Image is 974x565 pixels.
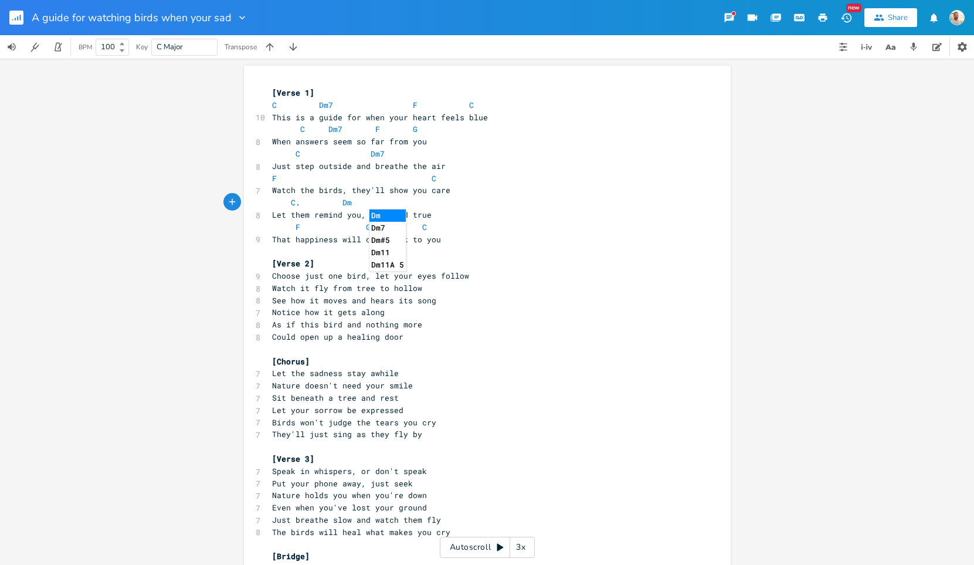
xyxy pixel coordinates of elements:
div: 3x [510,537,531,558]
span: Watch the birds, they'll show you care [272,185,450,195]
span: F [413,100,418,110]
span: Speak in whispers, or don't speak [272,466,427,476]
span: Even when you've lost your ground [272,502,427,513]
button: Share [864,8,917,27]
span: Could open up a healing door [272,331,403,342]
span: F [296,222,300,232]
span: This is a guide for when your heart feels blue [272,112,488,123]
span: C [291,197,296,208]
span: Sit beneath a tree and rest [272,393,399,403]
span: Let them remind you, soft and true [272,209,432,220]
span: That happiness will come back to you [272,234,441,245]
span: C [422,222,427,232]
button: New [834,7,858,28]
span: [Verse 3] [272,454,314,464]
div: Key [136,43,148,50]
span: Let the sadness stay awhile [272,368,399,378]
div: Autoscroll [440,537,535,558]
span: As if this bird and nothing more [272,319,422,330]
span: . [272,197,352,208]
div: Transpose [225,43,257,50]
span: C [272,100,277,110]
span: C [300,124,305,134]
span: Let your sorrow be expressed [272,405,403,415]
span: When answers seem so far from you [272,136,427,147]
span: Nature doesn't need your smile [272,380,413,391]
span: G [413,124,418,134]
span: F [272,173,277,184]
span: The birds will heal what makes you cry [272,527,450,537]
span: G [366,222,371,232]
span: C Major [157,42,183,52]
span: Birds won't judge the tears you cry [272,417,436,428]
div: Share [888,12,908,23]
li: Dm#5 [369,234,406,246]
div: BPM [79,44,92,50]
span: [Verse 2] [272,258,314,269]
span: C [469,100,474,110]
li: Dm11A 5 [369,259,406,271]
span: Dm7 [371,148,385,159]
span: They'll just sing as they fly by [272,429,422,439]
span: C [432,173,436,184]
span: Choose just one bird, let your eyes follow [272,270,469,281]
span: F [375,124,380,134]
span: Watch it fly from tree to hollow [272,283,422,293]
span: [Chorus] [272,356,310,367]
span: C [296,148,300,159]
li: Dm7 [369,222,406,234]
span: Just step outside and breathe the air [272,161,446,171]
span: [Bridge] [272,551,310,561]
li: Dm [369,209,406,222]
img: Esteban Paiva [949,10,965,25]
span: Nature holds you when you're down [272,490,427,500]
div: New [846,4,861,12]
span: Just breathe slow and watch them fly [272,515,441,525]
span: A guide for watching birds when your sad [32,12,232,23]
span: Dm7 [328,124,342,134]
span: See how it moves and hears its song [272,295,436,306]
span: [Verse 1] [272,87,314,98]
span: Notice how it gets along [272,307,385,317]
span: Dm7 [319,100,333,110]
span: Put your phone away, just seek [272,478,413,489]
span: Dm [342,197,352,208]
li: Dm11 [369,246,406,259]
